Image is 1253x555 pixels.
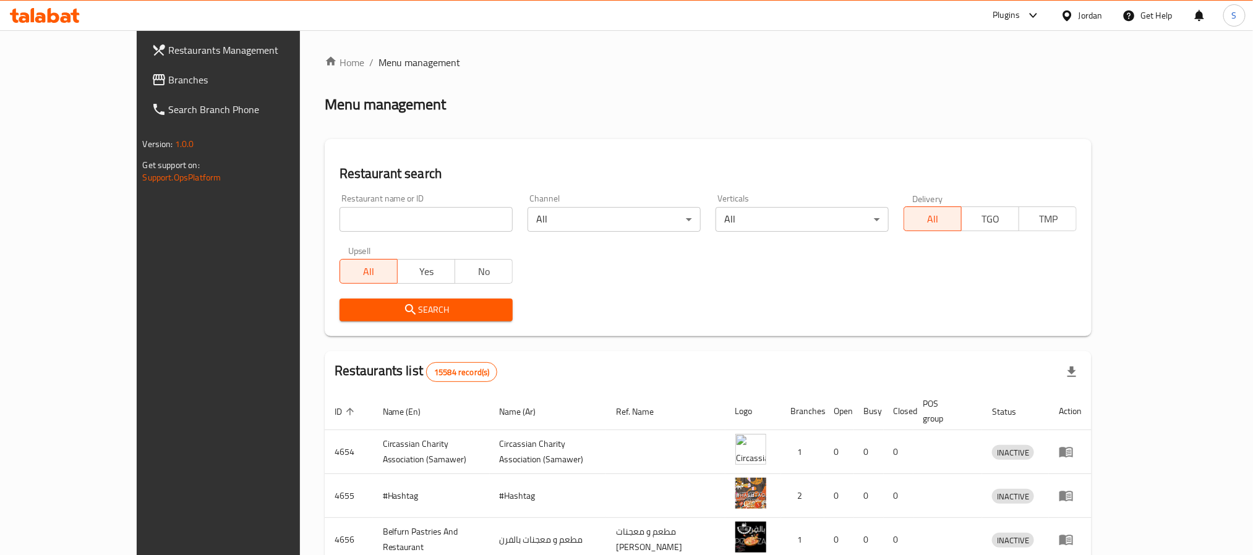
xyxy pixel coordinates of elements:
td: 2 [781,474,824,518]
span: Get support on: [143,157,200,173]
input: Search for restaurant name or ID.. [340,207,513,232]
span: Search Branch Phone [169,102,336,117]
img: ​Circassian ​Charity ​Association​ (Samawer) [735,434,766,465]
div: Menu [1059,444,1082,459]
th: Closed [884,392,913,430]
div: All [716,207,889,232]
span: TGO [967,210,1014,228]
span: No [460,263,508,281]
div: Menu [1059,488,1082,503]
button: Search [340,299,513,321]
a: Restaurants Management [142,35,346,65]
div: INACTIVE [992,445,1034,460]
button: Yes [397,259,455,284]
div: All [528,207,701,232]
h2: Menu management [325,95,447,114]
span: INACTIVE [992,533,1034,548]
h2: Restaurant search [340,164,1077,183]
div: Total records count [426,362,497,382]
td: 0 [854,430,884,474]
td: 0 [884,474,913,518]
td: #Hashtag [490,474,607,518]
button: TMP [1019,206,1077,231]
span: Menu management [378,55,461,70]
span: Restaurants Management [169,43,336,57]
th: Busy [854,392,884,430]
td: 0 [884,430,913,474]
th: Branches [781,392,824,430]
div: Jordan [1079,9,1103,22]
div: INACTIVE [992,489,1034,504]
span: Search [349,302,503,318]
td: ​Circassian ​Charity ​Association​ (Samawer) [373,430,490,474]
span: INACTIVE [992,489,1034,504]
td: #Hashtag [373,474,490,518]
td: 0 [824,474,854,518]
span: 1.0.0 [175,136,194,152]
td: 0 [854,474,884,518]
span: S [1232,9,1237,22]
img: #Hashtag [735,478,766,509]
span: Ref. Name [616,404,670,419]
span: POS group [923,396,968,426]
a: Search Branch Phone [142,95,346,124]
h2: Restaurants list [335,362,498,382]
span: INACTIVE [992,446,1034,460]
span: Branches [169,72,336,87]
a: Support.OpsPlatform [143,169,221,185]
span: 15584 record(s) [427,366,497,378]
button: No [455,259,513,284]
span: TMP [1024,210,1072,228]
td: 4655 [325,474,373,518]
button: TGO [961,206,1019,231]
label: Delivery [912,194,943,203]
td: 4654 [325,430,373,474]
button: All [340,259,398,284]
button: All [904,206,962,231]
div: INACTIVE [992,533,1034,548]
span: Version: [143,136,173,152]
span: Name (Ar) [500,404,552,419]
span: ID [335,404,358,419]
nav: breadcrumb [325,55,1092,70]
th: Open [824,392,854,430]
td: 1 [781,430,824,474]
div: Menu [1059,532,1082,547]
span: Yes [403,263,450,281]
div: Export file [1057,357,1087,387]
span: Name (En) [383,404,437,419]
div: Plugins [993,8,1020,23]
td: 0 [824,430,854,474]
a: Branches [142,65,346,95]
span: All [909,210,957,228]
img: Belfurn Pastries And Restaurant [735,522,766,553]
th: Action [1049,392,1092,430]
span: Status [992,404,1032,419]
span: All [345,263,393,281]
td: ​Circassian ​Charity ​Association​ (Samawer) [490,430,607,474]
th: Logo [725,392,781,430]
label: Upsell [348,247,371,255]
li: / [369,55,374,70]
